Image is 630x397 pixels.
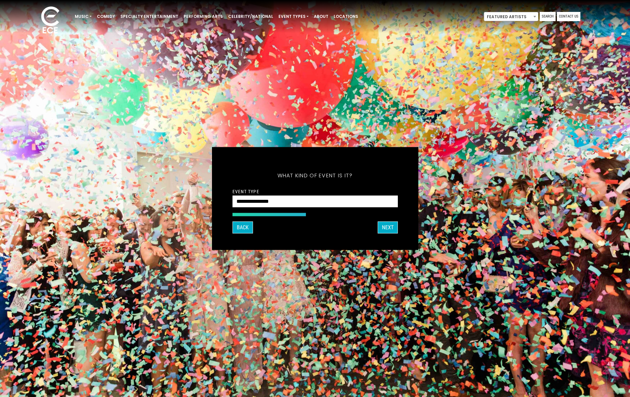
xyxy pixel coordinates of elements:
h5: What kind of event is it? [232,164,398,188]
a: Search [540,12,556,21]
img: ece_new_logo_whitev2-1.png [34,5,67,37]
button: Back [232,222,253,234]
a: Specialty Entertainment [118,11,181,22]
a: Celebrity/National [226,11,276,22]
label: Event Type [232,189,259,195]
a: Event Types [276,11,311,22]
button: Next [378,222,398,234]
a: Contact Us [557,12,580,21]
a: Performing Arts [181,11,226,22]
a: Music [72,11,94,22]
a: Comedy [94,11,118,22]
a: About [311,11,331,22]
span: Featured Artists [484,12,538,22]
a: Locations [331,11,361,22]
